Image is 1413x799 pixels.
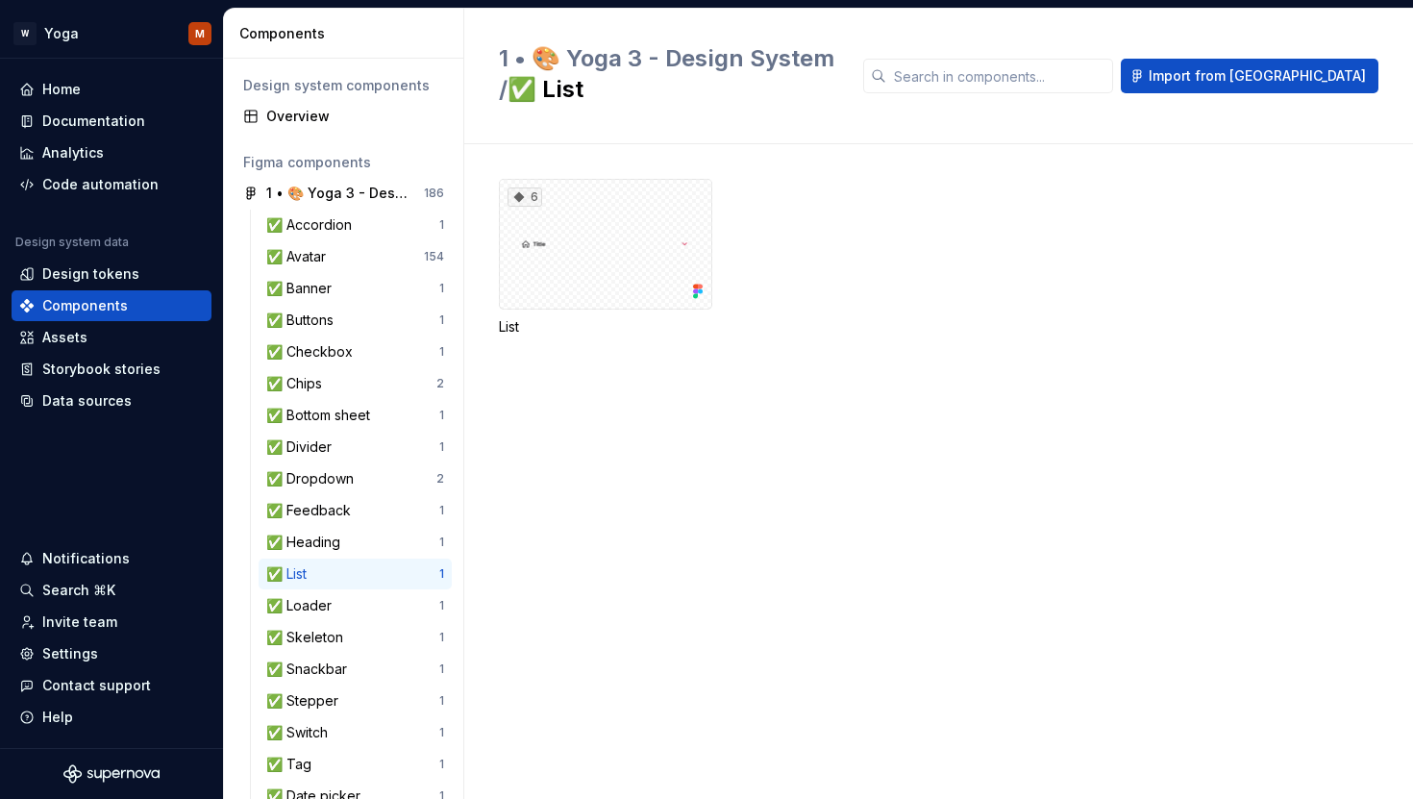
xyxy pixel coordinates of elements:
[436,471,444,487] div: 2
[42,112,145,131] div: Documentation
[439,408,444,423] div: 1
[42,175,159,194] div: Code automation
[439,312,444,328] div: 1
[42,360,161,379] div: Storybook stories
[266,564,314,584] div: ✅ List
[4,12,219,54] button: WYogaM
[439,344,444,360] div: 1
[259,432,452,462] a: ✅ Divider1
[266,184,409,203] div: 1 • 🎨 Yoga 3 - Design System
[259,210,452,240] a: ✅ Accordion1
[259,463,452,494] a: ✅ Dropdown2
[439,503,444,518] div: 1
[259,654,452,685] a: ✅ Snackbar1
[243,153,444,172] div: Figma components
[266,596,339,615] div: ✅ Loader
[259,241,452,272] a: ✅ Avatar154
[12,290,211,321] a: Components
[424,249,444,264] div: 154
[235,101,452,132] a: Overview
[266,501,359,520] div: ✅ Feedback
[12,543,211,574] button: Notifications
[42,612,117,632] div: Invite team
[259,495,452,526] a: ✅ Feedback1
[12,106,211,137] a: Documentation
[12,169,211,200] a: Code automation
[266,374,330,393] div: ✅ Chips
[42,143,104,162] div: Analytics
[439,725,444,740] div: 1
[259,686,452,716] a: ✅ Stepper1
[266,279,339,298] div: ✅ Banner
[439,217,444,233] div: 1
[239,24,456,43] div: Components
[42,644,98,663] div: Settings
[259,749,452,780] a: ✅ Tag1
[259,527,452,558] a: ✅ Heading1
[266,723,335,742] div: ✅ Switch
[499,44,834,103] span: 1 • 🎨 Yoga 3 - Design System /
[259,368,452,399] a: ✅ Chips2
[266,628,351,647] div: ✅ Skeleton
[439,693,444,709] div: 1
[266,342,360,362] div: ✅ Checkbox
[259,590,452,621] a: ✅ Loader1
[439,757,444,772] div: 1
[42,391,132,411] div: Data sources
[439,630,444,645] div: 1
[195,26,205,41] div: M
[259,337,452,367] a: ✅ Checkbox1
[259,622,452,653] a: ✅ Skeleton1
[266,107,444,126] div: Overview
[439,535,444,550] div: 1
[266,247,334,266] div: ✅ Avatar
[44,24,79,43] div: Yoga
[259,273,452,304] a: ✅ Banner1
[12,607,211,637] a: Invite team
[1149,66,1366,86] span: Import from [GEOGRAPHIC_DATA]
[259,559,452,589] a: ✅ List1
[243,76,444,95] div: Design system components
[439,598,444,613] div: 1
[266,469,361,488] div: ✅ Dropdown
[424,186,444,201] div: 186
[1121,59,1378,93] button: Import from [GEOGRAPHIC_DATA]
[63,764,160,784] svg: Supernova Logo
[12,670,211,701] button: Contact support
[12,259,211,289] a: Design tokens
[12,638,211,669] a: Settings
[259,305,452,336] a: ✅ Buttons1
[12,74,211,105] a: Home
[42,549,130,568] div: Notifications
[439,281,444,296] div: 1
[259,400,452,431] a: ✅ Bottom sheet1
[439,566,444,582] div: 1
[886,59,1113,93] input: Search in components...
[266,533,348,552] div: ✅ Heading
[42,708,73,727] div: Help
[12,322,211,353] a: Assets
[266,406,378,425] div: ✅ Bottom sheet
[42,328,87,347] div: Assets
[13,22,37,45] div: W
[12,354,211,385] a: Storybook stories
[12,575,211,606] button: Search ⌘K
[266,311,341,330] div: ✅ Buttons
[266,215,359,235] div: ✅ Accordion
[15,235,129,250] div: Design system data
[42,80,81,99] div: Home
[436,376,444,391] div: 2
[508,187,542,207] div: 6
[439,439,444,455] div: 1
[259,717,452,748] a: ✅ Switch1
[42,676,151,695] div: Contact support
[12,702,211,733] button: Help
[499,317,712,337] div: List
[266,660,355,679] div: ✅ Snackbar
[12,386,211,416] a: Data sources
[439,662,444,677] div: 1
[499,43,840,105] h2: ✅ List
[12,137,211,168] a: Analytics
[499,179,712,337] div: 6List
